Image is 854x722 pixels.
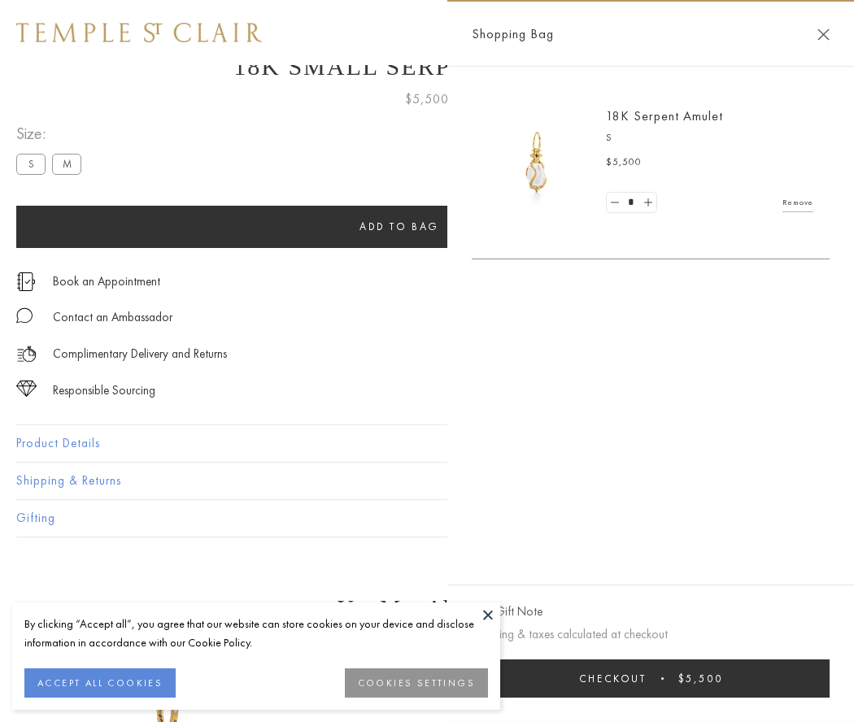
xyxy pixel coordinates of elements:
a: Book an Appointment [53,272,160,290]
button: Close Shopping Bag [817,28,830,41]
a: Set quantity to 0 [607,193,623,213]
div: Contact an Ambassador [53,307,172,328]
img: MessageIcon-01_2.svg [16,307,33,324]
img: Temple St. Clair [16,23,262,42]
img: icon_delivery.svg [16,344,37,364]
button: Shipping & Returns [16,463,838,499]
a: Remove [782,194,813,211]
span: Size: [16,120,88,147]
span: $5,500 [678,672,723,685]
button: COOKIES SETTINGS [345,668,488,698]
img: icon_appointment.svg [16,272,36,291]
p: S [606,130,813,146]
div: Responsible Sourcing [53,381,155,401]
button: Checkout $5,500 [472,659,830,698]
h3: You May Also Like [41,595,813,621]
span: Shopping Bag [472,24,554,45]
span: $5,500 [606,154,642,171]
h1: 18K Small Serpent Amulet [16,53,838,80]
span: Add to bag [359,220,439,233]
img: P51836-E11SERPPV [488,114,586,211]
p: Complimentary Delivery and Returns [53,344,227,364]
span: $5,500 [405,89,449,110]
a: 18K Serpent Amulet [606,107,723,124]
div: By clicking “Accept all”, you agree that our website can store cookies on your device and disclos... [24,615,488,652]
label: S [16,154,46,174]
button: Gifting [16,500,838,537]
button: ACCEPT ALL COOKIES [24,668,176,698]
img: icon_sourcing.svg [16,381,37,397]
label: M [52,154,81,174]
button: Add Gift Note [472,602,542,622]
p: Shipping & taxes calculated at checkout [472,624,830,645]
a: Set quantity to 2 [639,193,656,213]
button: Product Details [16,425,838,462]
button: Add to bag [16,206,782,248]
span: Checkout [579,672,647,685]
